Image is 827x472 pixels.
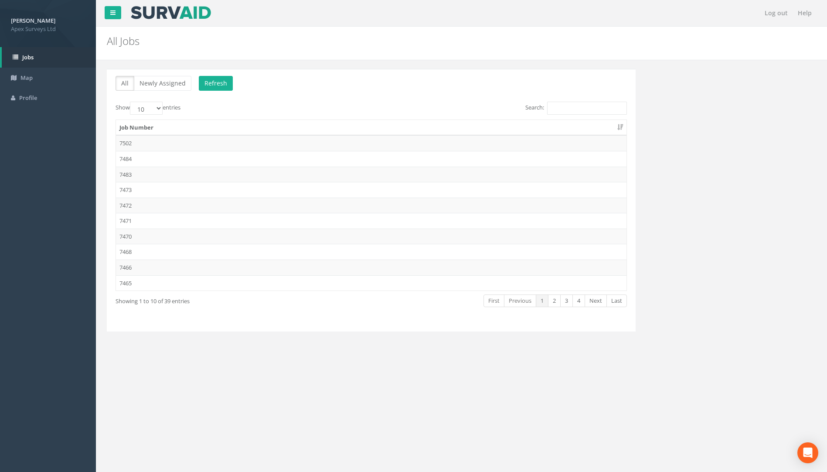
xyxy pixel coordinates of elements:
button: All [116,76,134,91]
a: Previous [504,294,536,307]
td: 7471 [116,213,626,229]
a: 2 [548,294,561,307]
a: 1 [536,294,548,307]
a: Jobs [2,47,96,68]
select: Showentries [130,102,163,115]
span: Jobs [22,53,34,61]
button: Refresh [199,76,233,91]
div: Showing 1 to 10 of 39 entries [116,294,321,305]
td: 7470 [116,229,626,244]
td: 7466 [116,260,626,275]
h2: All Jobs [107,35,696,47]
label: Search: [525,102,627,115]
a: [PERSON_NAME] Apex Surveys Ltd [11,14,85,33]
td: 7484 [116,151,626,167]
th: Job Number: activate to sort column ascending [116,120,626,136]
a: 3 [560,294,573,307]
input: Search: [547,102,627,115]
a: Next [585,294,607,307]
td: 7483 [116,167,626,182]
td: 7465 [116,275,626,291]
div: Open Intercom Messenger [797,442,818,463]
td: 7468 [116,244,626,260]
label: Show entries [116,102,180,115]
a: 4 [572,294,585,307]
span: Profile [19,94,37,102]
td: 7473 [116,182,626,198]
span: Apex Surveys Ltd [11,25,85,33]
td: 7502 [116,135,626,151]
a: Last [606,294,627,307]
td: 7472 [116,198,626,213]
a: First [483,294,504,307]
span: Map [20,74,33,82]
strong: [PERSON_NAME] [11,17,55,24]
button: Newly Assigned [134,76,191,91]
